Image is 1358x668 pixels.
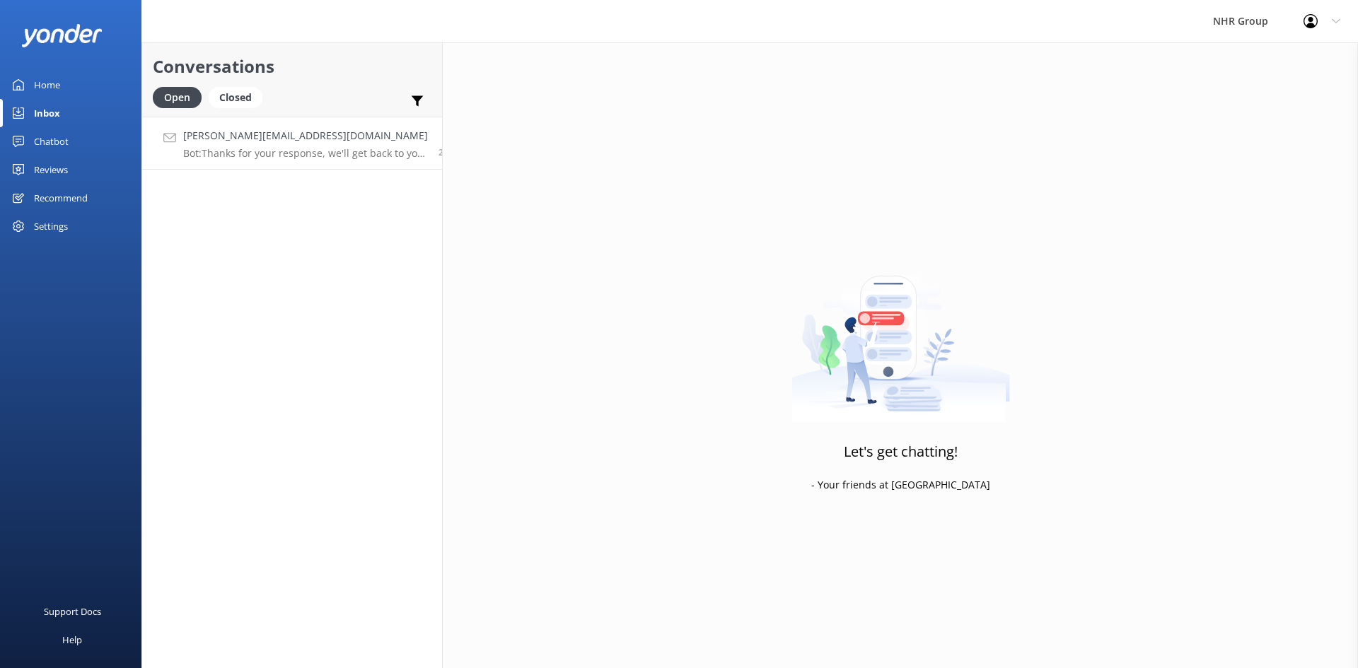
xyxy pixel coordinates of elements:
[791,246,1010,423] img: artwork of a man stealing a conversation from at giant smartphone
[153,53,431,80] h2: Conversations
[34,127,69,156] div: Chatbot
[142,117,442,170] a: [PERSON_NAME][EMAIL_ADDRESS][DOMAIN_NAME]Bot:Thanks for your response, we'll get back to you as s...
[153,87,202,108] div: Open
[183,147,428,160] p: Bot: Thanks for your response, we'll get back to you as soon as we can during opening hours.
[34,156,68,184] div: Reviews
[209,89,269,105] a: Closed
[844,440,958,463] h3: Let's get chatting!
[34,184,88,212] div: Recommend
[34,71,60,99] div: Home
[153,89,209,105] a: Open
[62,626,82,654] div: Help
[21,24,103,47] img: yonder-white-logo.png
[209,87,262,108] div: Closed
[811,477,990,493] p: - Your friends at [GEOGRAPHIC_DATA]
[44,597,101,626] div: Support Docs
[34,99,60,127] div: Inbox
[183,128,428,143] h4: [PERSON_NAME][EMAIL_ADDRESS][DOMAIN_NAME]
[34,212,68,240] div: Settings
[439,146,449,158] span: Sep 22 2025 10:32am (UTC +12:00) Pacific/Auckland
